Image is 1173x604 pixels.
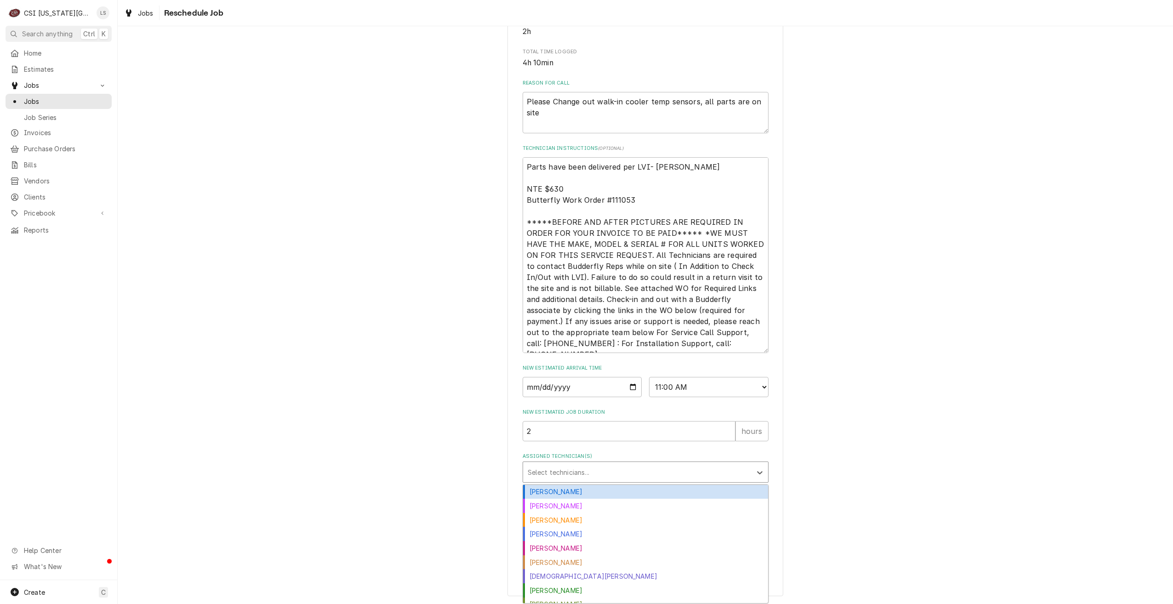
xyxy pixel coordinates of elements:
[24,176,107,186] span: Vendors
[24,128,107,137] span: Invoices
[24,225,107,235] span: Reports
[24,64,107,74] span: Estimates
[523,48,769,56] span: Total Time Logged
[24,588,45,596] span: Create
[161,7,223,19] span: Reschedule Job
[649,377,769,397] select: Time Select
[523,365,769,397] div: New Estimated Arrival Time
[22,29,73,39] span: Search anything
[523,409,769,441] div: New Estimated Job Duration
[523,555,768,570] div: [PERSON_NAME]
[24,192,107,202] span: Clients
[523,377,642,397] input: Date
[523,145,769,152] label: Technician Instructions
[523,499,768,513] div: [PERSON_NAME]
[6,110,112,125] a: Job Series
[24,144,107,154] span: Purchase Orders
[523,27,531,36] span: 2h
[523,453,769,483] div: Assigned Technician(s)
[523,80,769,133] div: Reason For Call
[523,26,769,37] span: Estimated Job Duration
[24,80,93,90] span: Jobs
[6,62,112,77] a: Estimates
[523,513,768,527] div: [PERSON_NAME]
[523,453,769,460] label: Assigned Technician(s)
[523,527,768,541] div: [PERSON_NAME]
[523,485,768,499] div: [PERSON_NAME]
[6,222,112,238] a: Reports
[598,146,624,151] span: ( optional )
[24,208,93,218] span: Pricebook
[523,48,769,68] div: Total Time Logged
[6,543,112,558] a: Go to Help Center
[24,48,107,58] span: Home
[6,205,112,221] a: Go to Pricebook
[97,6,109,19] div: Lindy Springer's Avatar
[8,6,21,19] div: CSI Kansas City's Avatar
[97,6,109,19] div: LS
[83,29,95,39] span: Ctrl
[6,78,112,93] a: Go to Jobs
[6,46,112,61] a: Home
[6,559,112,574] a: Go to What's New
[6,26,112,42] button: Search anythingCtrlK
[24,97,107,106] span: Jobs
[102,29,106,39] span: K
[523,541,768,555] div: [PERSON_NAME]
[523,17,769,37] div: Estimated Job Duration
[120,6,157,21] a: Jobs
[6,157,112,172] a: Bills
[523,569,768,583] div: [DEMOGRAPHIC_DATA][PERSON_NAME]
[8,6,21,19] div: C
[523,157,769,353] textarea: Parts have been delivered per LVI- [PERSON_NAME] NTE $630 Butterfly Work Order #111053 *****BEFOR...
[24,160,107,170] span: Bills
[138,8,154,18] span: Jobs
[24,546,106,555] span: Help Center
[101,587,106,597] span: C
[6,173,112,188] a: Vendors
[6,141,112,156] a: Purchase Orders
[24,8,91,18] div: CSI [US_STATE][GEOGRAPHIC_DATA]
[24,562,106,571] span: What's New
[523,145,769,353] div: Technician Instructions
[523,583,768,598] div: [PERSON_NAME]
[523,57,769,68] span: Total Time Logged
[523,58,553,67] span: 4h 10min
[24,113,107,122] span: Job Series
[523,365,769,372] label: New Estimated Arrival Time
[6,94,112,109] a: Jobs
[6,125,112,140] a: Invoices
[735,421,769,441] div: hours
[523,409,769,416] label: New Estimated Job Duration
[6,189,112,205] a: Clients
[523,80,769,87] label: Reason For Call
[523,92,769,133] textarea: Please Change out walk-in cooler temp sensors, all parts are on site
